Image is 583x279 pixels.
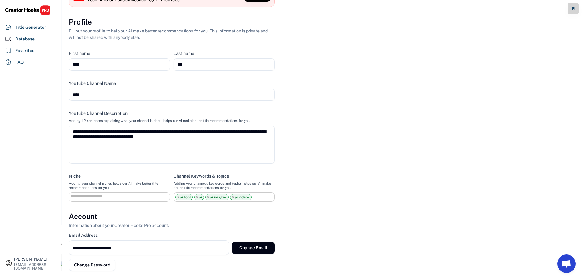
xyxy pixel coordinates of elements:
[232,242,275,254] button: Change Email
[69,51,90,56] div: First name
[15,24,46,31] div: Title Generator
[69,259,115,271] button: Change Password
[14,263,56,270] div: [EMAIL_ADDRESS][DOMAIN_NAME]
[16,16,67,21] div: Domain: [DOMAIN_NAME]
[196,195,198,199] span: ×
[10,16,15,21] img: website_grey.svg
[17,10,30,15] div: v 4.0.24
[5,5,51,16] img: CHPRO%20Logo.svg
[69,222,169,229] div: Information about your Creator Hooks Pro account.
[69,119,250,123] div: Adding 1-2 sentences explaining what your channel is about helps our AI make better title recomme...
[17,36,21,40] img: tab_domain_overview_orange.svg
[174,173,229,179] div: Channel Keywords & Topics
[207,195,209,199] span: ×
[10,10,15,15] img: logo_orange.svg
[69,211,98,222] h3: Account
[15,36,35,42] div: Database
[205,194,229,200] li: ai images
[61,36,66,40] img: tab_keywords_by_traffic_grey.svg
[69,181,170,190] div: Adding your channel niches helps our AI make better title recommendations for you.
[69,81,116,86] div: YouTube Channel Name
[15,59,24,66] div: FAQ
[68,36,103,40] div: Keywords by Traffic
[69,232,98,238] div: Email Address
[174,181,275,190] div: Adding your channel's keywords and topics helps our AI make better title recommendations for you.
[194,194,204,200] li: ai
[69,17,92,27] h3: Profile
[69,28,275,41] div: Fill out your profile to help our AI make better recommendations for you. This information is pri...
[69,173,81,179] div: Niche
[177,195,179,199] span: ×
[232,195,234,199] span: ×
[174,51,194,56] div: Last name
[23,36,55,40] div: Domain Overview
[230,194,252,200] li: ai videos
[557,254,576,273] a: 채팅 열기
[14,257,56,261] div: [PERSON_NAME]
[69,111,128,116] div: YouTube Channel Description
[175,194,193,200] li: ai tool
[15,47,34,54] div: Favorites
